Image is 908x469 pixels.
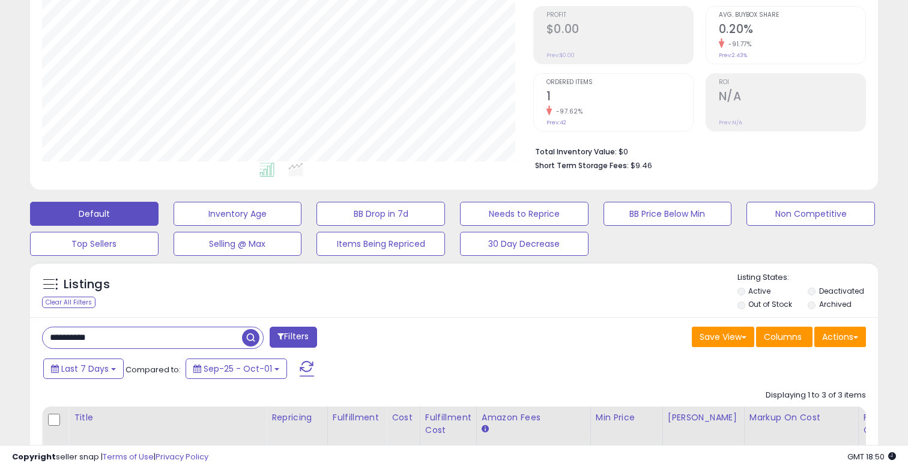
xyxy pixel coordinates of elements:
button: Inventory Age [174,202,302,226]
span: Sep-25 - Oct-01 [204,363,272,375]
label: Active [748,286,770,296]
b: Short Term Storage Fees: [535,160,629,171]
span: Avg. Buybox Share [719,12,865,19]
small: Prev: 42 [546,119,566,126]
button: Needs to Reprice [460,202,589,226]
small: Prev: 2.43% [719,52,747,59]
div: Amazon Fees [482,411,586,424]
div: Displaying 1 to 3 of 3 items [766,390,866,401]
button: Last 7 Days [43,359,124,379]
span: Profit [546,12,693,19]
button: BB Drop in 7d [316,202,445,226]
div: Fulfillment [333,411,381,424]
div: [PERSON_NAME] [668,411,739,424]
button: Sep-25 - Oct-01 [186,359,287,379]
button: Filters [270,327,316,348]
span: $9.46 [631,160,652,171]
div: Clear All Filters [42,297,95,308]
span: Columns [764,331,802,343]
label: Out of Stock [748,299,792,309]
div: Cost [392,411,415,424]
div: Fulfillable Quantity [864,411,905,437]
li: $0 [535,144,857,158]
button: 30 Day Decrease [460,232,589,256]
div: Repricing [271,411,322,424]
label: Deactivated [819,286,864,296]
strong: Copyright [12,451,56,462]
label: Archived [819,299,852,309]
div: Fulfillment Cost [425,411,471,437]
button: Non Competitive [746,202,875,226]
small: -97.62% [552,107,583,116]
small: Amazon Fees. [482,424,489,435]
div: seller snap | | [12,452,208,463]
button: Top Sellers [30,232,159,256]
small: Prev: N/A [719,119,742,126]
span: Compared to: [126,364,181,375]
h2: $0.00 [546,22,693,38]
p: Listing States: [737,272,879,283]
button: Default [30,202,159,226]
h5: Listings [64,276,110,293]
h2: N/A [719,89,865,106]
th: The percentage added to the cost of goods (COGS) that forms the calculator for Min & Max prices. [744,407,858,454]
span: 2025-10-9 18:50 GMT [847,451,896,462]
span: Ordered Items [546,79,693,86]
div: Title [74,411,261,424]
h2: 0.20% [719,22,865,38]
b: Total Inventory Value: [535,147,617,157]
span: Last 7 Days [61,363,109,375]
small: -91.77% [724,40,752,49]
button: Items Being Repriced [316,232,445,256]
small: Prev: $0.00 [546,52,575,59]
div: Min Price [596,411,658,424]
a: Terms of Use [103,451,154,462]
div: Markup on Cost [749,411,853,424]
a: Privacy Policy [156,451,208,462]
button: Actions [814,327,866,347]
span: ROI [719,79,865,86]
button: BB Price Below Min [604,202,732,226]
button: Columns [756,327,813,347]
h2: 1 [546,89,693,106]
button: Save View [692,327,754,347]
button: Selling @ Max [174,232,302,256]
